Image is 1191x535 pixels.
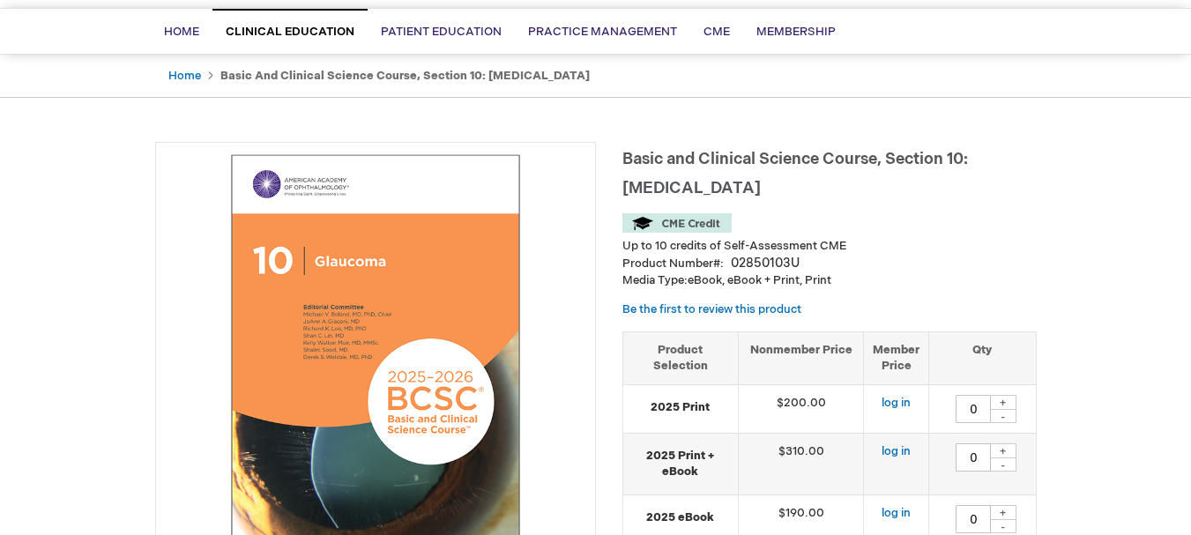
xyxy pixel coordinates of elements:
[632,509,729,526] strong: 2025 eBook
[956,505,991,533] input: Qty
[738,384,864,433] td: $200.00
[622,256,724,271] strong: Product Number
[168,69,201,83] a: Home
[956,395,991,423] input: Qty
[622,150,968,197] span: Basic and Clinical Science Course, Section 10: [MEDICAL_DATA]
[990,409,1016,423] div: -
[226,25,354,39] span: Clinical Education
[731,255,800,272] div: 02850103U
[990,505,1016,520] div: +
[703,25,730,39] span: CME
[220,69,590,83] strong: Basic and Clinical Science Course, Section 10: [MEDICAL_DATA]
[990,395,1016,410] div: +
[756,25,836,39] span: Membership
[882,444,911,458] a: log in
[956,443,991,472] input: Qty
[622,302,801,316] a: Be the first to review this product
[622,273,688,287] strong: Media Type:
[622,213,732,233] img: CME Credit
[990,457,1016,472] div: -
[528,25,677,39] span: Practice Management
[164,25,199,39] span: Home
[882,396,911,410] a: log in
[622,272,1037,289] p: eBook, eBook + Print, Print
[738,331,864,384] th: Nonmember Price
[632,399,729,416] strong: 2025 Print
[738,433,864,494] td: $310.00
[623,331,739,384] th: Product Selection
[622,238,1037,255] li: Up to 10 credits of Self-Assessment CME
[990,443,1016,458] div: +
[882,506,911,520] a: log in
[632,448,729,480] strong: 2025 Print + eBook
[381,25,502,39] span: Patient Education
[990,519,1016,533] div: -
[929,331,1036,384] th: Qty
[864,331,929,384] th: Member Price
